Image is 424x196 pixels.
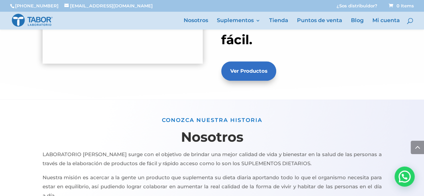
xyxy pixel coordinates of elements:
a: Nosotros [184,18,208,29]
a: Tienda [269,18,288,29]
a: Ver Productos [221,61,276,81]
h2: Nosotros [43,128,382,150]
a: [EMAIL_ADDRESS][DOMAIN_NAME] [64,3,153,8]
p: LABORATORIO [PERSON_NAME] surge con el objetivo de brindar una mejor calidad de vida y bienestar ... [43,150,382,173]
img: Laboratorio Tabor [11,13,53,27]
a: Blog [351,18,364,29]
a: Mi cuenta [372,18,400,29]
a: [PHONE_NUMBER] [15,3,59,8]
span: 0 Items [389,3,414,8]
a: Puntos de venta [297,18,342,29]
a: 0 Items [387,3,414,8]
a: ¿Sos distribuidor? [337,4,377,11]
a: Suplementos [217,18,260,29]
span: CONOZCA NUESTRA HISTORIA [162,117,262,123]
